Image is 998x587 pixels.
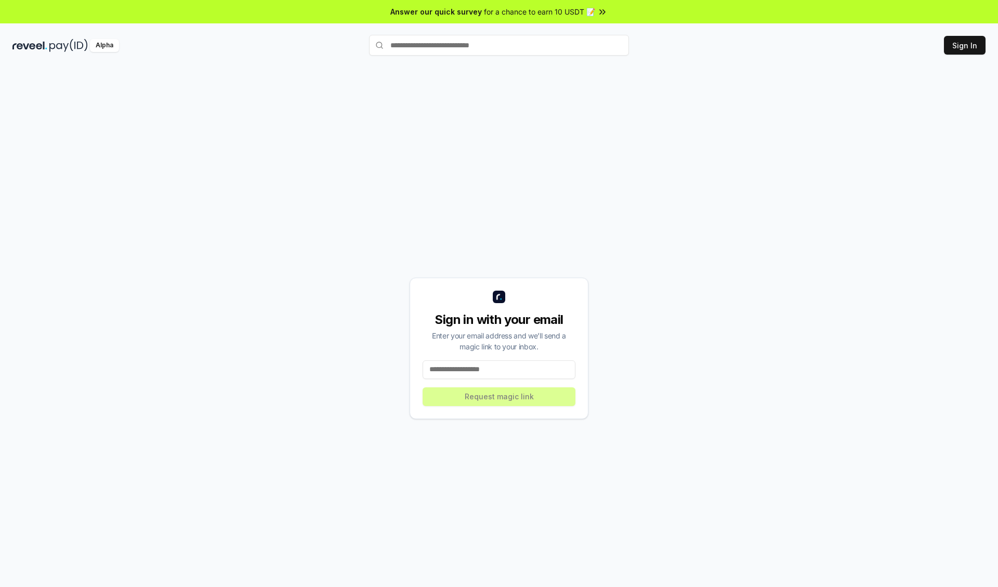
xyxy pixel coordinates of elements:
div: Sign in with your email [423,311,575,328]
span: Answer our quick survey [390,6,482,17]
img: reveel_dark [12,39,47,52]
div: Enter your email address and we’ll send a magic link to your inbox. [423,330,575,352]
img: pay_id [49,39,88,52]
div: Alpha [90,39,119,52]
button: Sign In [944,36,986,55]
span: for a chance to earn 10 USDT 📝 [484,6,595,17]
img: logo_small [493,291,505,303]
